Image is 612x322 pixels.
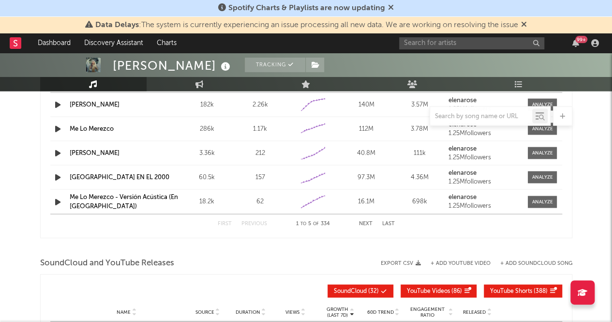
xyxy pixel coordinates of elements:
[236,124,284,134] div: 1.17k
[388,4,394,12] span: Dismiss
[448,121,477,127] strong: elenarose
[382,221,395,226] button: Last
[367,309,394,315] span: 60D Trend
[448,97,521,104] a: elenarose
[70,150,119,156] a: [PERSON_NAME]
[236,100,284,109] div: 2.26k
[328,284,393,297] button: SoundCloud(32)
[448,194,477,200] strong: elenarose
[395,172,444,182] div: 4.36M
[95,21,518,29] span: : The system is currently experiencing an issue processing all new data. We are working on resolv...
[77,33,150,53] a: Discovery Assistant
[236,172,284,182] div: 157
[183,172,231,182] div: 60.5k
[150,33,183,53] a: Charts
[195,309,214,315] span: Source
[395,124,444,134] div: 3.78M
[448,169,521,176] a: elenarose
[448,169,477,176] strong: elenarose
[183,100,231,109] div: 182k
[70,194,178,210] a: Me Lo Merezco - Versión Acústica (En [GEOGRAPHIC_DATA])
[241,221,267,226] button: Previous
[285,309,299,315] span: Views
[117,309,131,315] span: Name
[448,145,477,152] strong: elenarose
[490,288,548,294] span: ( 388 )
[342,124,390,134] div: 112M
[113,58,233,74] div: [PERSON_NAME]
[401,284,477,297] button: YouTube Videos(86)
[236,197,284,206] div: 62
[228,4,385,12] span: Spotify Charts & Playlists are now updating
[407,288,462,294] span: ( 86 )
[448,194,521,200] a: elenarose
[286,218,340,230] div: 1 5 334
[70,101,119,107] a: [PERSON_NAME]
[359,221,373,226] button: Next
[407,288,450,294] span: YouTube Videos
[448,154,521,161] div: 1.25M followers
[70,174,169,180] a: [GEOGRAPHIC_DATA] EN EL 2000
[183,148,231,158] div: 3.36k
[448,106,521,112] div: 1.25M followers
[395,197,444,206] div: 698k
[342,148,390,158] div: 40.8M
[95,21,139,29] span: Data Delays
[245,58,305,72] button: Tracking
[448,178,521,185] div: 1.25M followers
[218,221,232,226] button: First
[342,197,390,206] div: 16.1M
[572,39,579,47] button: 99+
[484,284,562,297] button: YouTube Shorts(388)
[431,261,491,266] button: + Add YouTube Video
[327,312,348,318] p: (Last 7d)
[334,288,379,294] span: ( 32 )
[399,37,544,49] input: Search for artists
[491,261,572,266] button: + Add SoundCloud Song
[448,202,521,209] div: 1.25M followers
[448,130,521,137] div: 1.25M followers
[236,148,284,158] div: 212
[521,21,527,29] span: Dismiss
[490,288,532,294] span: YouTube Shorts
[381,261,421,266] button: Export CSV
[395,100,444,109] div: 3.57M
[500,261,572,266] button: + Add SoundCloud Song
[407,306,448,318] span: Engagement Ratio
[300,221,306,226] span: to
[430,112,532,120] input: Search by song name or URL
[183,124,231,134] div: 286k
[421,261,491,266] div: + Add YouTube Video
[70,125,114,132] a: Me Lo Merezco
[342,100,390,109] div: 140M
[463,309,486,315] span: Released
[448,97,477,103] strong: elenarose
[395,148,444,158] div: 111k
[313,221,319,226] span: of
[235,309,260,315] span: Duration
[183,197,231,206] div: 18.2k
[575,36,587,43] div: 99 +
[334,288,367,294] span: SoundCloud
[342,172,390,182] div: 97.3M
[448,145,521,152] a: elenarose
[31,33,77,53] a: Dashboard
[327,306,348,312] p: Growth
[40,258,174,269] span: SoundCloud and YouTube Releases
